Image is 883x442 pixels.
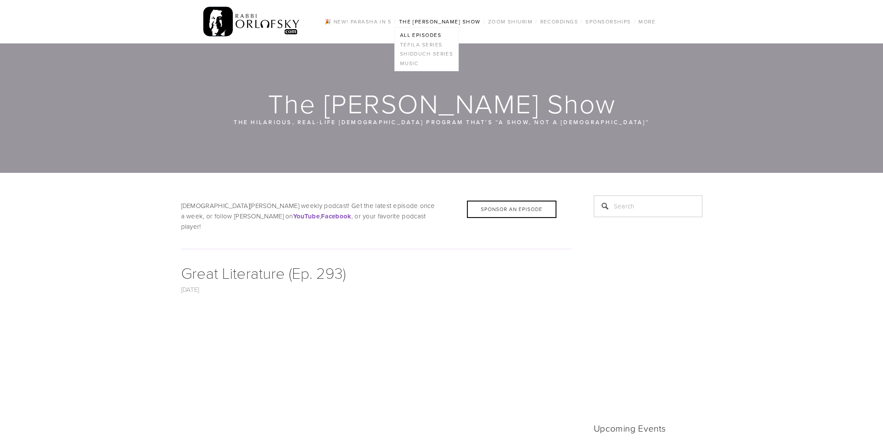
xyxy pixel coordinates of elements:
a: Shidduch Series [395,49,459,59]
img: RabbiOrlofsky.com [203,5,300,39]
div: Sponsor an Episode [467,201,556,218]
h1: The [PERSON_NAME] Show [181,89,703,117]
span: / [535,18,537,25]
p: [DEMOGRAPHIC_DATA][PERSON_NAME] weekly podcast! Get the latest episode once a week, or follow [PE... [181,201,572,232]
span: / [581,18,583,25]
a: Great Literature (Ep. 293) [181,262,346,283]
a: Music [395,59,459,68]
span: / [394,18,396,25]
h2: Upcoming Events [594,422,702,433]
span: / [634,18,636,25]
a: Zoom Shiurim [486,16,535,27]
span: / [483,18,485,25]
a: [DATE] [181,285,199,294]
a: Facebook [321,211,351,221]
a: Recordings [537,16,580,27]
a: YouTube [293,211,320,221]
a: 🎉 NEW! Parasha in 5 [322,16,394,27]
p: The hilarious, real-life [DEMOGRAPHIC_DATA] program that’s “a show, not a [DEMOGRAPHIC_DATA]“ [233,117,650,127]
a: Sponsorships [583,16,633,27]
a: All Episodes [395,30,459,40]
input: Search [594,195,702,217]
a: More [636,16,658,27]
a: Tefila series [395,40,459,49]
a: The [PERSON_NAME] Show [397,16,483,27]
